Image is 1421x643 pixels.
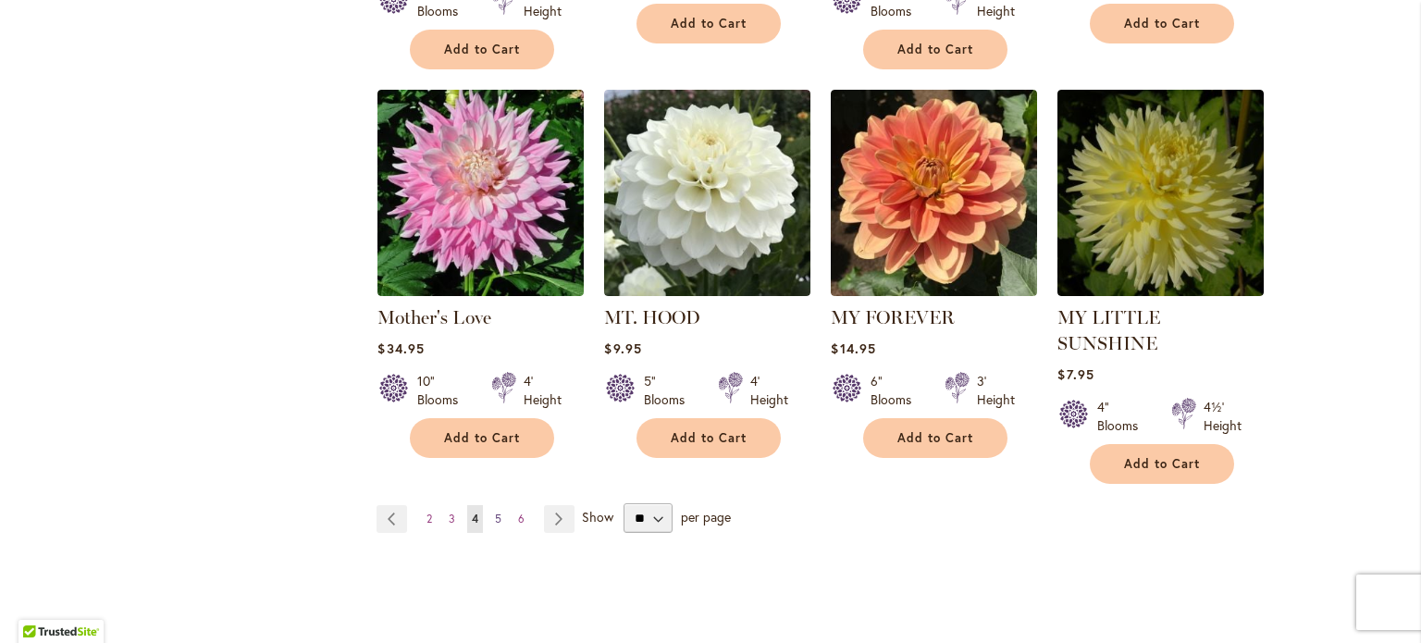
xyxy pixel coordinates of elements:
[1124,16,1200,31] span: Add to Cart
[417,372,469,409] div: 10" Blooms
[444,505,460,533] a: 3
[410,30,554,69] button: Add to Cart
[377,90,584,296] img: Mother's Love
[1057,306,1160,354] a: MY LITTLE SUNSHINE
[604,306,700,328] a: MT. HOOD
[449,512,455,526] span: 3
[444,42,520,57] span: Add to Cart
[582,508,613,526] span: Show
[831,282,1037,300] a: MY FOREVER
[444,430,520,446] span: Add to Cart
[422,505,437,533] a: 2
[1090,4,1234,43] button: Add to Cart
[863,30,1007,69] button: Add to Cart
[671,430,747,446] span: Add to Cart
[377,340,424,357] span: $34.95
[1124,456,1200,472] span: Add to Cart
[524,372,562,409] div: 4' Height
[636,4,781,43] button: Add to Cart
[1057,282,1264,300] a: MY LITTLE SUNSHINE
[490,505,506,533] a: 5
[750,372,788,409] div: 4' Height
[897,430,973,446] span: Add to Cart
[1057,90,1264,296] img: MY LITTLE SUNSHINE
[977,372,1015,409] div: 3' Height
[681,508,731,526] span: per page
[426,512,432,526] span: 2
[495,512,501,526] span: 5
[897,42,973,57] span: Add to Cart
[472,512,478,526] span: 4
[831,90,1037,296] img: MY FOREVER
[410,418,554,458] button: Add to Cart
[831,340,875,357] span: $14.95
[1204,398,1242,435] div: 4½' Height
[1057,365,1094,383] span: $7.95
[644,372,696,409] div: 5" Blooms
[831,306,955,328] a: MY FOREVER
[513,505,529,533] a: 6
[863,418,1007,458] button: Add to Cart
[1097,398,1149,435] div: 4" Blooms
[377,282,584,300] a: Mother's Love
[671,16,747,31] span: Add to Cart
[518,512,525,526] span: 6
[604,282,810,300] a: MT. HOOD
[377,306,491,328] a: Mother's Love
[1090,444,1234,484] button: Add to Cart
[604,90,810,296] img: MT. HOOD
[14,577,66,629] iframe: Launch Accessibility Center
[636,418,781,458] button: Add to Cart
[604,340,641,357] span: $9.95
[871,372,922,409] div: 6" Blooms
